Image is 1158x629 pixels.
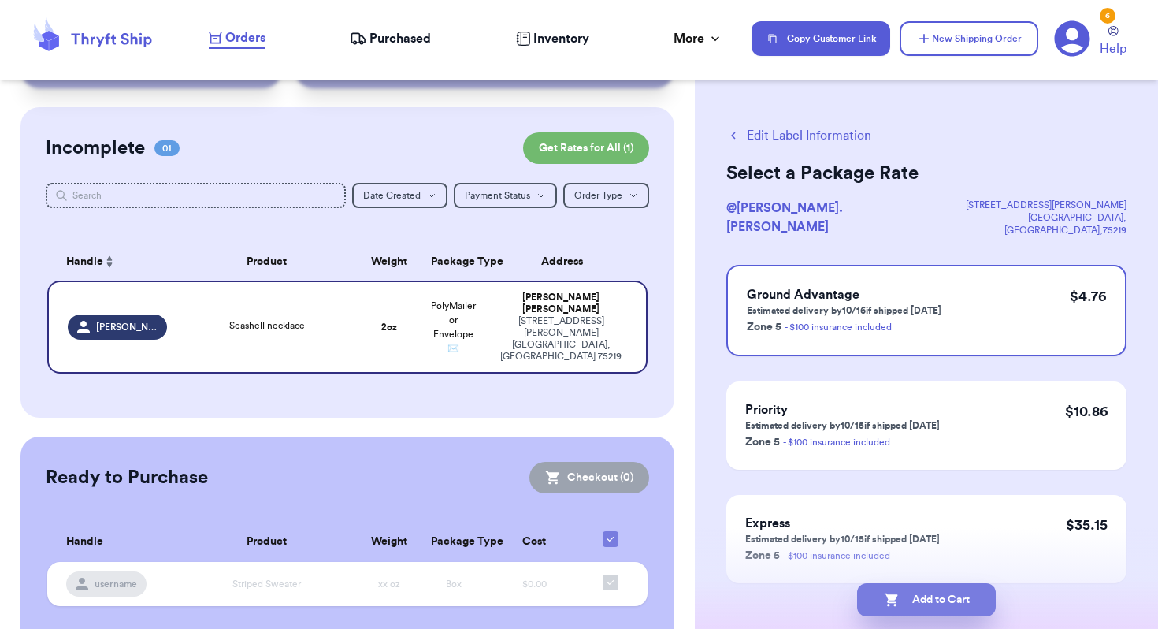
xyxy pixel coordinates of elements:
strong: 2 oz [381,322,397,332]
th: Address [486,243,648,281]
p: Estimated delivery by 10/15 if shipped [DATE] [745,533,940,545]
span: Inventory [533,29,589,48]
span: username [95,578,137,590]
a: Purchased [350,29,431,48]
a: - $100 insurance included [783,437,890,447]
span: Payment Status [465,191,530,200]
span: Help [1100,39,1126,58]
th: Weight [357,522,421,562]
span: Zone 5 [745,437,780,448]
span: xx oz [378,579,400,589]
th: Package Type [421,522,486,562]
th: Product [176,243,357,281]
span: $0.00 [522,579,547,589]
span: Purchased [369,29,431,48]
span: Seashell necklace [229,321,305,330]
span: Express [745,517,790,530]
button: Payment Status [454,183,557,208]
p: Estimated delivery by 10/15 if shipped [DATE] [745,419,940,432]
span: Box [446,579,462,589]
span: Date Created [363,191,421,200]
p: Estimated delivery by 10/16 if shipped [DATE] [747,304,941,317]
input: Search [46,183,345,208]
div: [STREET_ADDRESS][PERSON_NAME] [926,199,1126,211]
p: $ 35.15 [1066,514,1108,536]
a: 6 [1054,20,1090,57]
h2: Incomplete [46,136,145,161]
button: Add to Cart [857,583,996,616]
span: Priority [745,404,788,416]
div: More [674,29,723,48]
span: PolyMailer or Envelope ✉️ [431,301,476,353]
button: Copy Customer Link [752,21,890,56]
div: [GEOGRAPHIC_DATA] , [GEOGRAPHIC_DATA] , 75219 [926,211,1126,236]
span: Zone 5 [745,550,780,561]
button: Date Created [352,183,447,208]
span: 01 [154,140,180,156]
span: Handle [66,254,103,270]
p: $ 10.86 [1065,400,1108,422]
span: Ground Advantage [747,288,859,301]
div: [STREET_ADDRESS][PERSON_NAME] [GEOGRAPHIC_DATA] , [GEOGRAPHIC_DATA] 75219 [495,315,627,363]
div: 6 [1100,8,1115,24]
span: [PERSON_NAME].[PERSON_NAME] [96,321,158,333]
p: $ 4.76 [1070,285,1106,307]
span: Zone 5 [747,322,781,333]
span: Handle [66,534,103,550]
a: - $100 insurance included [785,322,892,332]
a: Inventory [516,29,589,48]
h2: Ready to Purchase [46,465,208,490]
span: @ [PERSON_NAME].[PERSON_NAME] [726,202,843,233]
a: Orders [209,28,265,49]
button: Checkout (0) [529,462,649,493]
span: Orders [225,28,265,47]
button: Order Type [563,183,649,208]
button: Edit Label Information [726,126,871,145]
span: Order Type [574,191,622,200]
div: [PERSON_NAME] [PERSON_NAME] [495,292,627,315]
button: Get Rates for All (1) [523,132,649,164]
span: Striped Sweater [232,579,301,589]
h2: Select a Package Rate [726,161,1126,186]
th: Weight [357,243,421,281]
th: Cost [486,522,583,562]
a: Help [1100,26,1126,58]
button: Sort ascending [103,252,116,271]
th: Package Type [421,243,486,281]
th: Product [176,522,357,562]
a: - $100 insurance included [783,551,890,560]
button: New Shipping Order [900,21,1038,56]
